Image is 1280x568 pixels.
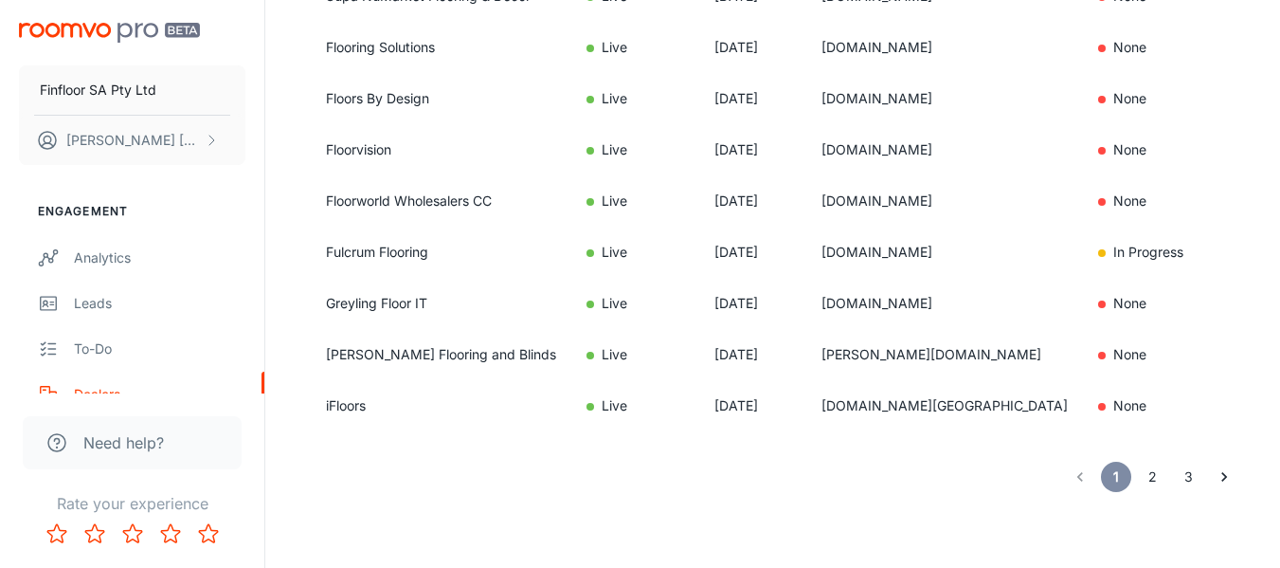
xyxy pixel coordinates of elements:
[303,22,571,73] td: Flooring Solutions
[571,22,699,73] td: Live
[303,73,571,124] td: Floors By Design
[74,384,245,405] div: Dealers
[699,380,806,431] td: [DATE]
[303,380,571,431] td: iFloors
[152,515,189,553] button: Rate 4 star
[571,73,699,124] td: Live
[1083,227,1269,278] td: In Progress
[83,431,164,454] span: Need help?
[303,278,571,329] td: Greyling Floor IT
[699,278,806,329] td: [DATE]
[806,227,1083,278] td: [DOMAIN_NAME]
[74,293,245,314] div: Leads
[1083,22,1269,73] td: None
[699,175,806,227] td: [DATE]
[1083,73,1269,124] td: None
[303,329,571,380] td: [PERSON_NAME] Flooring and Blinds
[699,73,806,124] td: [DATE]
[40,80,156,101] p: Finfloor SA Pty Ltd
[303,175,571,227] td: Floorworld Wholesalers CC
[806,22,1083,73] td: [DOMAIN_NAME]
[699,22,806,73] td: [DATE]
[571,124,699,175] td: Live
[1062,462,1242,492] nav: pagination navigation
[15,492,249,515] p: Rate your experience
[1173,462,1203,492] button: Go to page 3
[806,329,1083,380] td: [PERSON_NAME][DOMAIN_NAME]
[74,339,245,359] div: To-do
[1083,124,1269,175] td: None
[806,278,1083,329] td: [DOMAIN_NAME]
[1137,462,1167,492] button: Go to page 2
[1083,380,1269,431] td: None
[806,175,1083,227] td: [DOMAIN_NAME]
[699,227,806,278] td: [DATE]
[806,380,1083,431] td: [DOMAIN_NAME][GEOGRAPHIC_DATA]
[189,515,227,553] button: Rate 5 star
[571,227,699,278] td: Live
[1083,175,1269,227] td: None
[114,515,152,553] button: Rate 3 star
[303,227,571,278] td: Fulcrum Flooring
[1101,462,1131,492] button: page 1
[303,124,571,175] td: Floorvision
[1209,462,1239,492] button: Go to next page
[19,116,245,165] button: [PERSON_NAME] [PERSON_NAME]
[571,380,699,431] td: Live
[806,124,1083,175] td: [DOMAIN_NAME]
[806,73,1083,124] td: [DOMAIN_NAME]
[38,515,76,553] button: Rate 1 star
[19,65,245,115] button: Finfloor SA Pty Ltd
[76,515,114,553] button: Rate 2 star
[1083,329,1269,380] td: None
[699,329,806,380] td: [DATE]
[571,175,699,227] td: Live
[699,124,806,175] td: [DATE]
[74,247,245,268] div: Analytics
[1083,278,1269,329] td: None
[19,23,200,43] img: Roomvo PRO Beta
[571,329,699,380] td: Live
[66,130,200,151] p: [PERSON_NAME] [PERSON_NAME]
[571,278,699,329] td: Live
